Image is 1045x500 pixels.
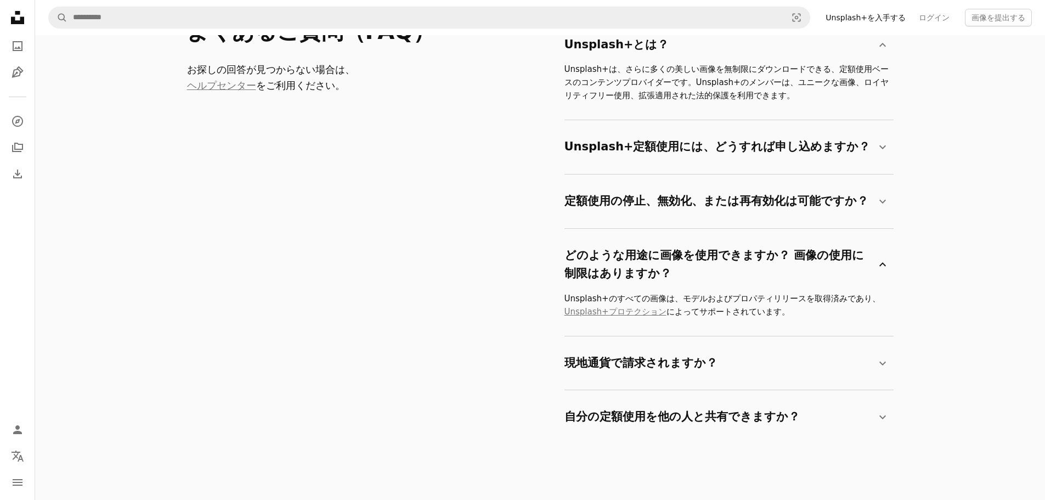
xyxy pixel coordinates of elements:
[7,445,29,467] button: 言語
[783,7,810,28] button: ビジュアル検索
[819,9,912,26] a: Unsplash+を入手する
[564,27,889,63] summary: Unsplash+とは？
[564,292,889,318] p: Unsplash+のすべての画像は、モデルおよびプロパティリリースを取得済みであり、 によってサポートされています。
[912,9,956,26] a: ログイン
[48,7,810,29] form: サイト内でビジュアルを探す
[7,110,29,132] a: 探す
[7,163,29,185] a: ダウンロード履歴
[564,183,889,220] summary: 定額使用の停止、無効化、または再有効化は可能ですか？
[564,399,889,435] summary: 自分の定額使用を他の人と共有できますか？
[187,80,256,91] a: ヘルプセンター
[7,471,29,493] button: メニュー
[564,307,666,317] a: Unsplash+プロテクション
[7,419,29,441] a: ログイン / 登録する
[187,62,551,94] p: お探しの回答が見つからない場合は、 をご利用ください。
[7,35,29,57] a: 写真
[564,238,889,292] summary: どのような用途に画像を使用できますか？ 画像の使用に制限はありますか？
[564,63,889,102] p: Unsplash+は、さらに多くの美しい画像を無制限にダウンロードできる、定額使用ベースのコンテンツプロバイダーです。Unsplash+のメンバーは、ユニークな画像、ロイヤリティフリー使用、拡張...
[7,7,29,31] a: ホーム — Unsplash
[564,129,889,165] summary: Unsplash+定額使用には、どうすれば申し込めますか？
[7,137,29,159] a: コレクション
[564,345,889,381] summary: 現地通貨で請求されますか？
[7,61,29,83] a: イラスト
[49,7,67,28] button: Unsplashで検索する
[965,9,1032,26] button: 画像を提出する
